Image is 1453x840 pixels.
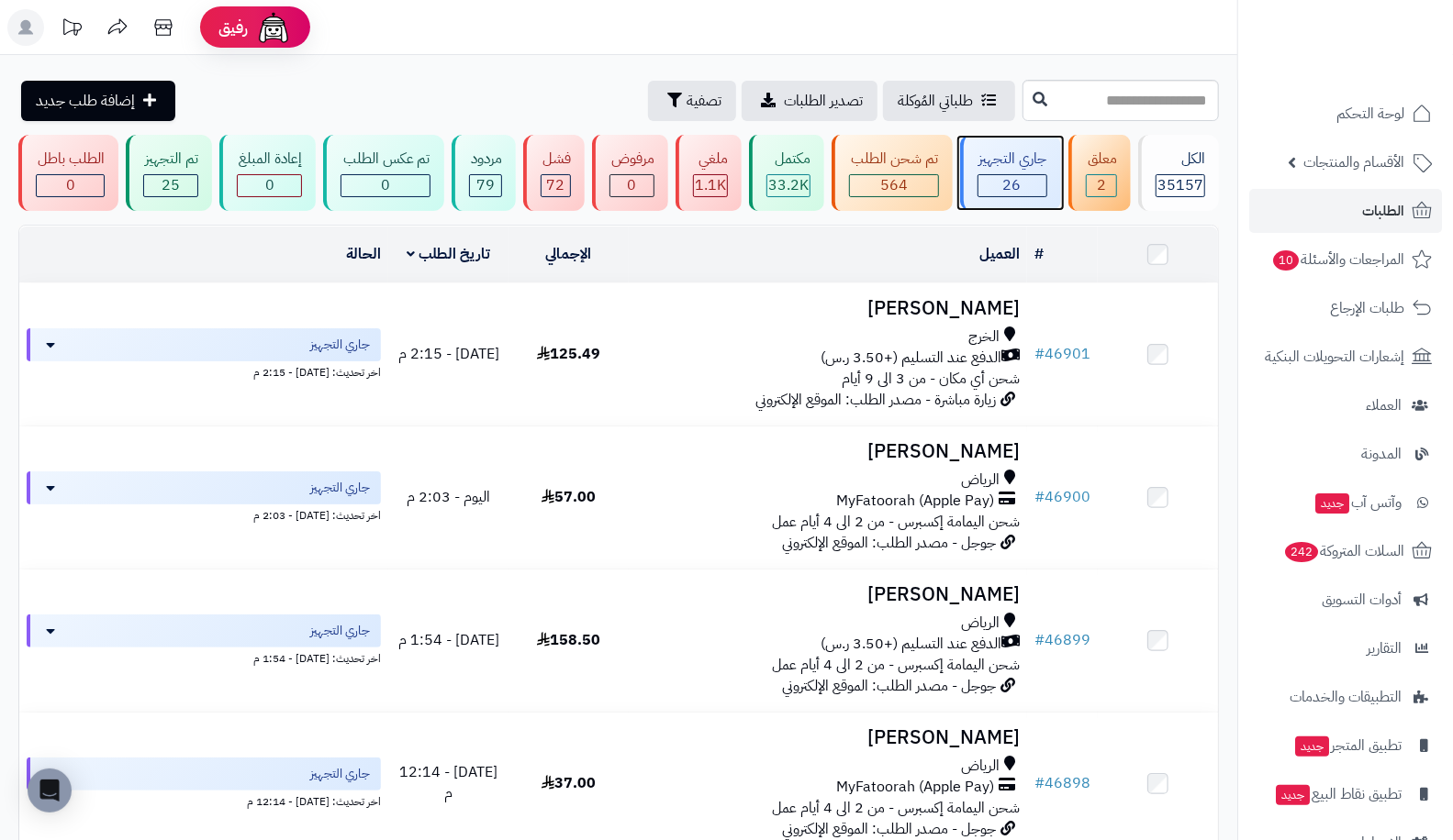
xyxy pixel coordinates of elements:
span: إشعارات التحويلات البنكية [1265,344,1404,370]
a: إشعارات التحويلات البنكية [1249,335,1442,379]
a: #46901 [1034,343,1090,365]
div: اخر تحديث: [DATE] - 2:03 م [27,504,381,524]
span: جوجل - مصدر الطلب: الموقع الإلكتروني [782,532,996,554]
h3: [PERSON_NAME] [636,298,1021,319]
a: تم عكس الطلب 0 [319,135,447,211]
span: 37.00 [542,772,596,794]
span: الأقسام والمنتجات [1303,149,1404,175]
span: الرياض [961,470,1000,491]
h3: [PERSON_NAME] [636,584,1021,605]
a: #46898 [1034,772,1090,794]
span: أدوات التسويق [1322,587,1402,613]
span: جاري التجهيز [310,479,370,497]
span: الطلبات [1362,198,1404,224]
span: التطبيقات والخدمات [1290,684,1402,710]
div: 33243 [767,175,810,196]
span: طلبات الإرجاع [1330,295,1404,321]
span: طلباتي المُوكلة [898,90,973,112]
span: 242 [1285,542,1318,562]
a: مكتمل 33.2K [745,135,828,211]
span: 125.49 [537,343,600,365]
a: فشل 72 [520,135,588,211]
span: 33.2K [768,174,809,196]
div: جاري التجهيز [978,149,1047,170]
div: 25 [144,175,197,196]
a: الطلبات [1249,189,1442,233]
div: 0 [341,175,429,196]
span: 0 [381,174,390,196]
div: الكل [1156,149,1205,170]
span: وآتس آب [1313,490,1402,515]
span: الخرج [968,326,1000,348]
span: 79 [476,174,495,196]
span: # [1034,772,1045,794]
span: الدفع عند التسليم (+3.50 ر.س) [821,348,1001,369]
span: 26 [1003,174,1022,196]
span: 564 [880,174,908,196]
span: شحن اليمامة إكسبرس - من 2 الى 4 أيام عمل [772,511,1020,533]
a: طلباتي المُوكلة [883,81,1015,121]
span: # [1034,629,1045,651]
span: [DATE] - 2:15 م [398,343,499,365]
span: شحن اليمامة إكسبرس - من 2 الى 4 أيام عمل [772,654,1020,676]
span: 1.1K [695,174,726,196]
span: جوجل - مصدر الطلب: الموقع الإلكتروني [782,818,996,840]
div: Open Intercom Messenger [28,768,72,812]
a: لوحة التحكم [1249,92,1442,136]
span: # [1034,343,1045,365]
span: 158.50 [537,629,600,651]
a: المدونة [1249,432,1442,476]
a: تم التجهيز 25 [122,135,216,211]
div: 1146 [694,175,727,196]
a: الحالة [346,243,381,265]
a: تاريخ الطلب [407,243,490,265]
span: 0 [66,174,75,196]
h3: [PERSON_NAME] [636,727,1021,748]
img: ai-face.png [255,9,292,46]
div: تم التجهيز [143,149,198,170]
div: الطلب باطل [36,149,105,170]
a: العملاء [1249,383,1442,427]
button: تصفية [648,81,736,121]
span: السلات المتروكة [1283,538,1404,564]
a: طلبات الإرجاع [1249,286,1442,330]
span: [DATE] - 1:54 م [398,629,499,651]
a: مرفوض 0 [588,135,672,211]
span: جديد [1315,493,1349,514]
div: 0 [238,175,301,196]
a: وآتس آبجديد [1249,481,1442,525]
span: 0 [265,174,274,196]
div: 72 [542,175,570,196]
a: العميل [979,243,1020,265]
span: 2 [1097,174,1106,196]
span: MyFatoorah (Apple Pay) [836,777,994,798]
span: لوحة التحكم [1336,101,1404,127]
span: جاري التجهيز [310,765,370,783]
span: التقارير [1367,636,1402,661]
a: إضافة طلب جديد [21,81,175,121]
span: شحن أي مكان - من 3 الى 9 أيام [842,368,1020,390]
a: التقارير [1249,626,1442,670]
span: 0 [627,174,636,196]
div: معلق [1086,149,1117,170]
span: جديد [1295,736,1329,757]
a: الطلب باطل 0 [15,135,122,211]
span: جديد [1276,785,1310,805]
div: تم عكس الطلب [341,149,430,170]
div: 0 [37,175,104,196]
span: المراجعات والأسئلة [1271,247,1404,272]
div: مكتمل [766,149,810,170]
div: ملغي [693,149,728,170]
span: تطبيق المتجر [1293,733,1402,758]
span: المدونة [1361,441,1402,467]
div: مرفوض [609,149,654,170]
div: إعادة المبلغ [237,149,302,170]
div: 79 [470,175,501,196]
span: جوجل - مصدر الطلب: الموقع الإلكتروني [782,675,996,697]
div: فشل [541,149,571,170]
span: العملاء [1366,392,1402,418]
span: الرياض [961,756,1000,777]
span: MyFatoorah (Apple Pay) [836,491,994,512]
span: 25 [162,174,180,196]
div: مردود [469,149,502,170]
